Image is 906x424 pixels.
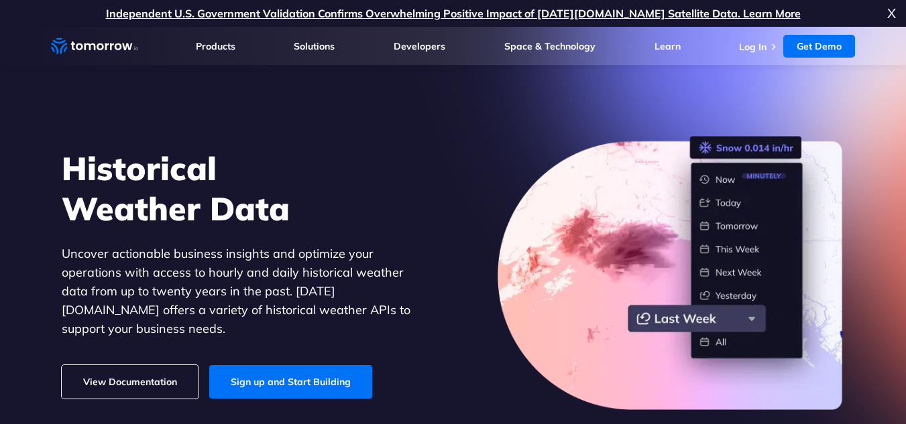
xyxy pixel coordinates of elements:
[783,35,855,58] a: Get Demo
[62,365,199,399] a: View Documentation
[196,40,235,52] a: Products
[62,244,431,338] p: Uncover actionable business insights and optimize your operations with access to hourly and daily...
[209,365,372,399] a: Sign up and Start Building
[62,148,431,228] h1: Historical Weather Data
[655,40,681,52] a: Learn
[51,36,138,56] a: Home link
[106,7,801,20] a: Independent U.S. Government Validation Confirms Overwhelming Positive Impact of [DATE][DOMAIN_NAM...
[294,40,335,52] a: Solutions
[739,41,767,53] a: Log In
[498,136,845,411] img: historical-weather-data.png.webp
[394,40,445,52] a: Developers
[504,40,596,52] a: Space & Technology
